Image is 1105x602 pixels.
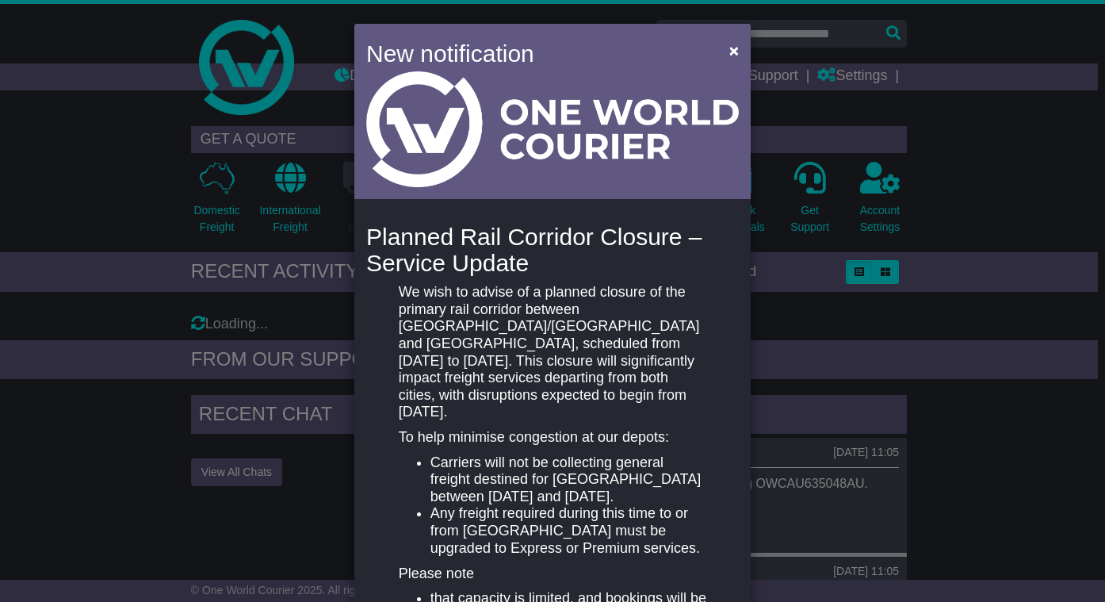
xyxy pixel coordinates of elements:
[399,566,706,583] p: Please note
[729,41,739,59] span: ×
[399,429,706,447] p: To help minimise congestion at our depots:
[430,505,706,557] li: Any freight required during this time to or from [GEOGRAPHIC_DATA] must be upgraded to Express or...
[366,36,706,71] h4: New notification
[399,284,706,421] p: We wish to advise of a planned closure of the primary rail corridor between [GEOGRAPHIC_DATA]/[GE...
[430,454,706,506] li: Carriers will not be collecting general freight destined for [GEOGRAPHIC_DATA] between [DATE] and...
[366,71,739,187] img: Light
[366,224,739,276] h4: Planned Rail Corridor Closure – Service Update
[721,34,747,67] button: Close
